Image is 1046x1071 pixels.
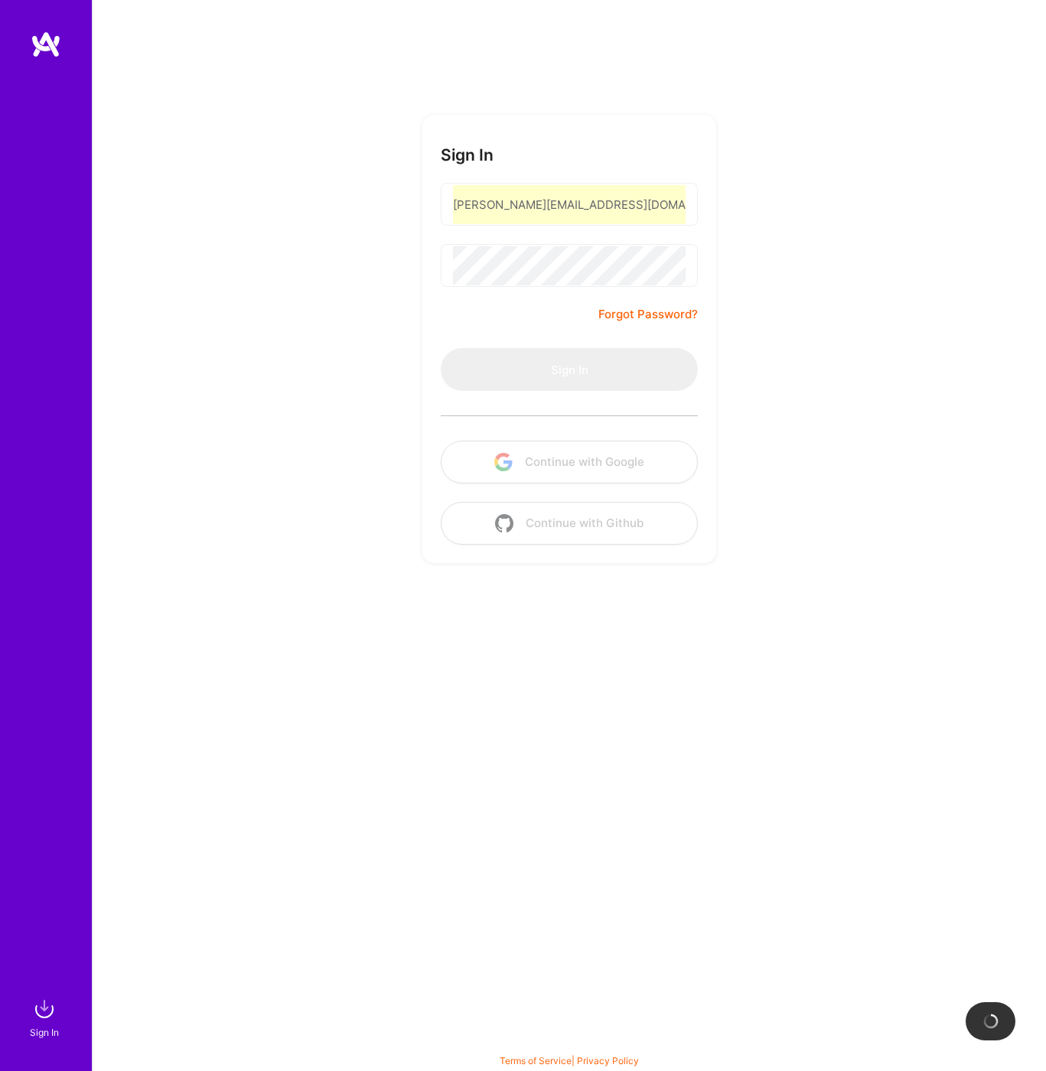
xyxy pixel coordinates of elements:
[441,441,698,483] button: Continue with Google
[453,185,686,224] input: Email...
[577,1055,639,1066] a: Privacy Policy
[30,1024,59,1040] div: Sign In
[494,453,513,471] img: icon
[495,514,513,532] img: icon
[441,502,698,545] button: Continue with Github
[500,1055,572,1066] a: Terms of Service
[29,994,60,1024] img: sign in
[31,31,61,58] img: logo
[32,994,60,1040] a: sign inSign In
[983,1014,999,1029] img: loading
[500,1055,639,1066] span: |
[441,145,494,164] h3: Sign In
[441,348,698,391] button: Sign In
[598,305,698,324] a: Forgot Password?
[92,1025,1046,1063] div: © 2025 ATeams Inc., All rights reserved.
